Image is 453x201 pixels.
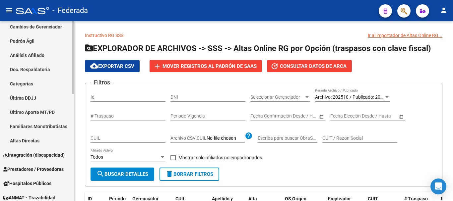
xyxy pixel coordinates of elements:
[178,154,262,162] span: Mostrar solo afiliados no empadronados
[97,171,148,177] span: Buscar Detalles
[3,180,51,187] span: Hospitales Públicos
[165,171,213,177] span: Borrar Filtros
[271,62,279,70] mat-icon: update
[97,170,104,178] mat-icon: search
[250,94,304,100] span: Seleccionar Gerenciador
[318,113,325,120] button: Open calendar
[430,178,446,194] div: Open Intercom Messenger
[85,44,431,53] span: EXPLORADOR DE ARCHIVOS -> SSS -> Altas Online RG por Opción (traspasos con clave fiscal)
[91,168,154,181] button: Buscar Detalles
[85,60,140,72] button: Exportar CSV
[3,166,64,173] span: Prestadores / Proveedores
[267,60,352,72] button: Consultar datos de ARCA
[90,62,98,70] mat-icon: cloud_download
[150,60,262,72] button: Mover registros al PADRÓN de SAAS
[207,135,245,141] input: Archivo CSV CUIL
[91,154,103,160] span: Todos
[52,3,88,18] span: - Federada
[165,170,173,178] mat-icon: delete
[91,78,113,87] h3: Filtros
[170,135,207,141] span: Archivo CSV CUIL
[153,62,161,70] mat-icon: add
[280,63,347,69] span: Consultar datos de ARCA
[398,113,405,120] button: Open calendar
[360,113,393,119] input: Fecha fin
[368,32,442,39] div: Ir al importador de Altas Online RG...
[250,113,275,119] input: Fecha inicio
[330,113,355,119] input: Fecha inicio
[90,63,134,69] span: Exportar CSV
[245,132,253,140] mat-icon: help
[440,6,448,14] mat-icon: person
[280,113,313,119] input: Fecha fin
[3,151,65,159] span: Integración (discapacidad)
[162,63,257,69] span: Mover registros al PADRÓN de SAAS
[85,33,123,38] a: Instructivo RG SSS
[5,6,13,14] mat-icon: menu
[160,168,219,181] button: Borrar Filtros
[315,94,391,100] span: Archivo: 202510 / Publicado: 202509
